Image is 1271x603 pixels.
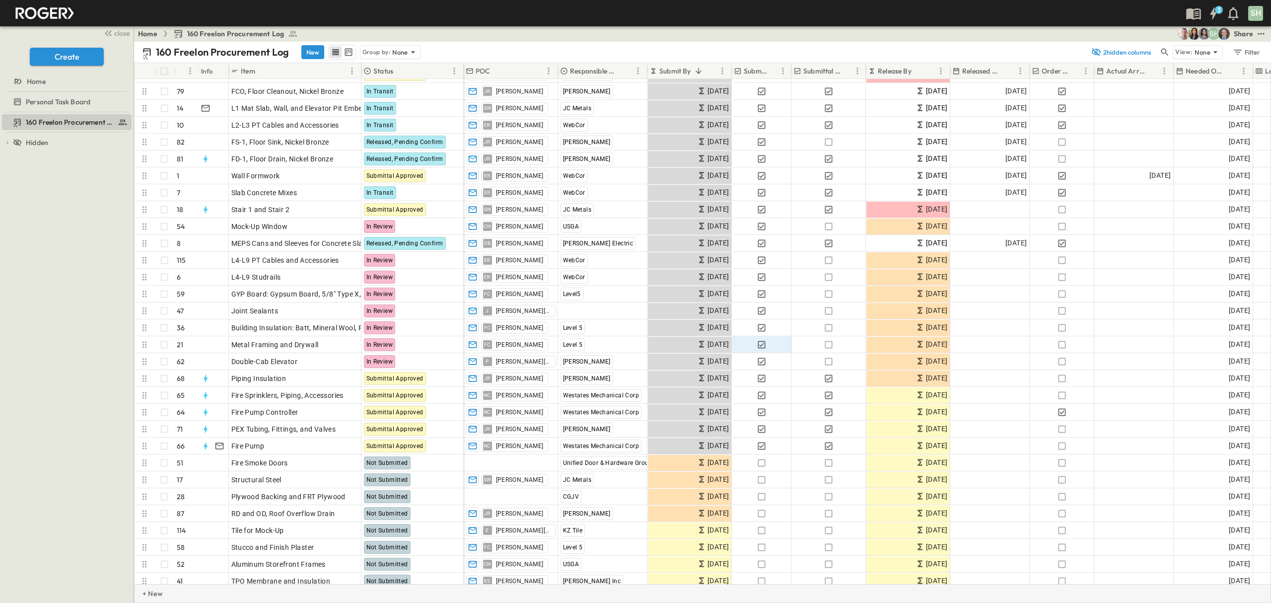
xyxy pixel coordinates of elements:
[177,255,186,265] p: 115
[496,104,544,112] span: [PERSON_NAME]
[1178,28,1190,40] img: Mickie Parrish (mparrish@cahill-sf.com)
[496,87,544,95] span: [PERSON_NAME]
[563,409,639,416] span: Westates Mechanical Corp
[1147,66,1158,76] button: Sort
[744,66,767,76] p: Submitted?
[926,187,947,198] span: [DATE]
[366,122,394,129] span: In Transit
[366,155,443,162] span: Released, Pending Confirm
[707,322,729,333] span: [DATE]
[484,446,491,446] span: NC
[1005,119,1027,131] span: [DATE]
[184,65,196,77] button: Menu
[177,171,179,181] p: 1
[496,358,551,366] span: [PERSON_NAME][EMAIL_ADDRESS][PERSON_NAME][PERSON_NAME][DOMAIN_NAME]
[231,120,339,130] span: L2-L3 PT Cables and Accessories
[1003,66,1014,76] button: Sort
[707,136,729,148] span: [DATE]
[177,137,185,147] p: 82
[231,103,370,113] span: L1 Mat Slab, Wall, and Elevator Pit Embeds
[707,406,729,418] span: [DATE]
[1229,102,1250,114] span: [DATE]
[1229,406,1250,418] span: [DATE]
[926,271,947,283] span: [DATE]
[2,114,132,130] div: 160 Freelon Procurement Logtest
[707,153,729,164] span: [DATE]
[563,443,639,450] span: Westates Mechanical Corp
[496,324,544,332] span: [PERSON_NAME]
[707,170,729,181] span: [DATE]
[362,47,391,57] p: Group by:
[1005,187,1027,198] span: [DATE]
[177,238,181,248] p: 8
[563,189,585,196] span: WebCor
[1014,65,1026,77] button: Menu
[563,274,585,281] span: WebCor
[962,66,1001,76] p: Released Date
[484,429,491,429] span: JR
[177,357,185,367] p: 62
[926,339,947,350] span: [DATE]
[366,409,424,416] span: Submittal Approved
[177,205,183,215] p: 18
[366,105,394,112] span: In Transit
[496,189,544,197] span: [PERSON_NAME]
[1005,237,1027,249] span: [DATE]
[926,305,947,316] span: [DATE]
[484,158,491,159] span: JR
[484,294,491,294] span: FC
[177,222,185,231] p: 54
[935,65,947,77] button: Menu
[177,323,185,333] p: 36
[231,357,298,367] span: Double-Cab Elevator
[231,374,286,383] span: Piping Insulation
[707,423,729,435] span: [DATE]
[330,46,342,58] button: row view
[156,45,289,59] p: 160 Freelon Procurement Log
[851,65,863,77] button: Menu
[926,102,947,114] span: [DATE]
[366,459,408,466] span: Not Submitted
[769,66,780,76] button: Sort
[199,63,229,79] div: Info
[1234,29,1253,39] div: Share
[707,237,729,249] span: [DATE]
[496,239,544,247] span: [PERSON_NAME]
[486,310,489,311] span: J
[484,192,491,193] span: ER
[138,29,157,39] a: Home
[177,103,183,113] p: 14
[177,272,181,282] p: 6
[1229,85,1250,97] span: [DATE]
[1217,6,1220,14] h6: 3
[1186,66,1225,76] p: Needed Onsite
[2,94,132,110] div: Personal Task Boardtest
[366,206,424,213] span: Submittal Approved
[177,441,185,451] p: 66
[173,29,298,39] a: 160 Freelon Procurement Log
[1175,47,1193,58] p: View:
[707,440,729,452] span: [DATE]
[1229,373,1250,384] span: [DATE]
[1229,221,1250,232] span: [DATE]
[563,88,611,95] span: [PERSON_NAME]
[707,187,729,198] span: [DATE]
[1005,136,1027,148] span: [DATE]
[231,407,298,417] span: Fire Pump Controller
[707,85,729,97] span: [DATE]
[1208,28,1220,40] div: Steven Habon (shabon@guzmangc.com)
[563,341,583,348] span: Level 5
[926,237,947,249] span: [DATE]
[632,65,644,77] button: Menu
[926,474,947,485] span: [DATE]
[496,425,544,433] span: [PERSON_NAME]
[114,28,130,38] span: close
[563,392,639,399] span: Westates Mechanical Corp
[231,390,344,400] span: Fire Sprinklers, Piping, Accessories
[926,170,947,181] span: [DATE]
